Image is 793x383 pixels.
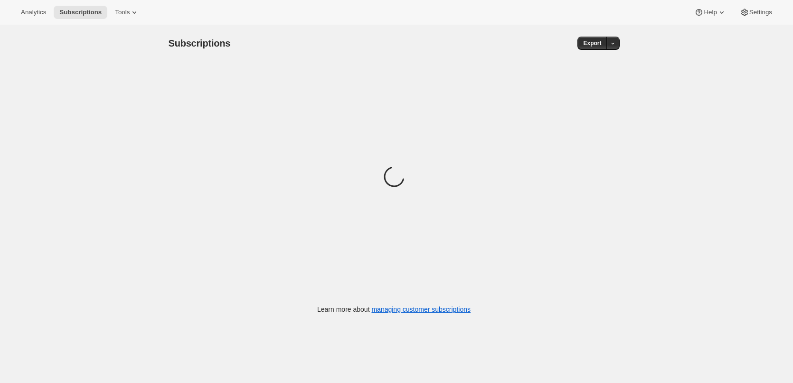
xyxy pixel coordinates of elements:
[704,9,717,16] span: Help
[59,9,102,16] span: Subscriptions
[115,9,130,16] span: Tools
[583,39,601,47] span: Export
[109,6,145,19] button: Tools
[577,37,607,50] button: Export
[317,305,471,314] p: Learn more about
[15,6,52,19] button: Analytics
[749,9,772,16] span: Settings
[21,9,46,16] span: Analytics
[169,38,231,48] span: Subscriptions
[54,6,107,19] button: Subscriptions
[734,6,778,19] button: Settings
[371,306,471,313] a: managing customer subscriptions
[689,6,732,19] button: Help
